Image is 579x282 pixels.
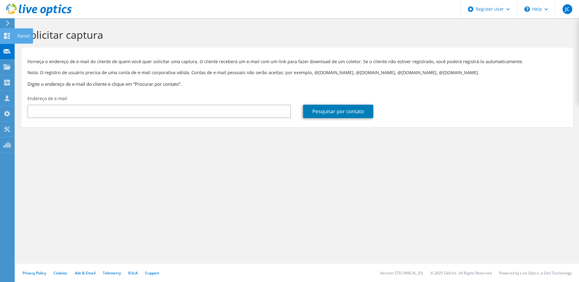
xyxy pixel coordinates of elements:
li: Powered by Live Optics, a Dell Technology [499,270,572,276]
h1: Solicitar captura [24,28,567,41]
a: Support [145,270,159,276]
a: Ads & Email [75,270,96,276]
a: Privacy Policy [23,270,46,276]
svg: \n [524,6,530,12]
a: EULA [128,270,138,276]
div: Painel [14,28,33,44]
label: Endereço de e-mail [27,96,67,102]
li: Version: [TECHNICAL_ID] [380,270,423,276]
a: Telemetry [103,270,121,276]
p: Forneça o endereço de e-mail do cliente de quem você quer solicitar uma captura. O cliente recebe... [27,58,567,65]
a: Cookies [53,270,67,276]
li: © 2025 Dell Inc. All Rights Reserved [430,270,492,276]
p: Nota: O registro de usuário precisa de uma conta de e-mail corporativa válida. Contas de e-mail p... [27,69,567,76]
h3: Digite o endereço de e-mail do cliente e clique em “Procurar por contato”. [27,81,567,87]
span: JC [563,4,572,14]
a: Pesquisar por contato [303,105,373,118]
